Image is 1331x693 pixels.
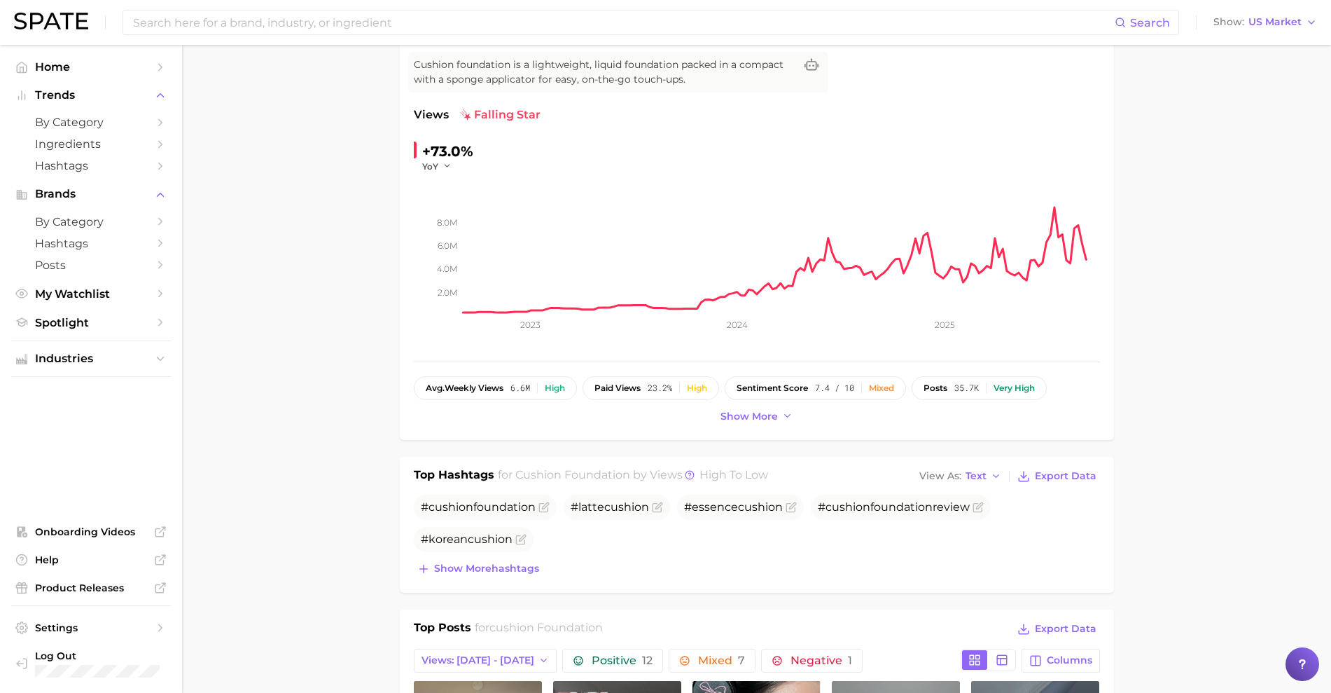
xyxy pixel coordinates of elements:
button: Show more [717,407,797,426]
span: Hashtags [35,159,147,172]
span: 35.7k [954,383,979,393]
span: sentiment score [737,383,808,393]
span: #essence [684,500,783,514]
span: Log Out [35,650,197,662]
span: Trends [35,89,147,102]
span: #korean [421,533,513,546]
span: Columns [1047,654,1092,666]
div: High [687,383,707,393]
tspan: 4.0m [437,263,457,274]
button: Export Data [1014,619,1099,639]
span: Text [966,472,987,480]
button: View AsText [916,467,1005,486]
abbr: average [426,383,445,393]
tspan: 2024 [726,320,747,330]
tspan: 8.0m [437,217,457,228]
span: Home [35,60,147,74]
span: Search [1130,16,1170,29]
span: 23.2% [648,383,672,393]
button: avg.weekly views6.6mHigh [414,376,577,400]
span: posts [924,383,947,393]
span: Mixed [698,655,745,666]
a: Ingredients [11,133,171,155]
span: Views: [DATE] - [DATE] [421,654,534,666]
h2: for [475,619,603,640]
button: paid views23.2%High [583,376,719,400]
span: Export Data [1035,623,1096,635]
span: # review [818,500,970,514]
h2: for by Views [498,467,768,486]
a: Posts [11,254,171,276]
button: Flag as miscategorized or irrelevant [538,502,550,513]
span: Export Data [1035,470,1096,482]
button: Flag as miscategorized or irrelevant [973,502,984,513]
a: Log out. Currently logged in with e-mail elisabethkim@amorepacific.com. [11,645,171,682]
span: high to low [699,468,768,481]
input: Search here for a brand, industry, or ingredient [132,11,1115,34]
span: Positive [592,655,653,666]
a: Home [11,56,171,78]
a: by Category [11,111,171,133]
img: falling star [460,109,471,121]
img: SPATE [14,13,88,29]
button: Show morehashtags [414,559,543,579]
span: cushion [825,500,870,514]
span: Spotlight [35,316,147,329]
button: Flag as miscategorized or irrelevant [786,502,797,513]
button: posts35.7kVery high [912,376,1047,400]
tspan: 2023 [520,320,540,330]
span: Cushion foundation is a lightweight, liquid foundation packed in a compact with a sponge applicat... [414,57,795,87]
span: 12 [642,654,653,667]
button: Columns [1022,649,1099,673]
span: Industries [35,352,147,365]
button: YoY [422,160,452,172]
button: Trends [11,85,171,106]
span: by Category [35,215,147,228]
span: 7 [738,654,745,667]
a: Spotlight [11,312,171,334]
span: foundation [870,500,933,514]
div: High [545,383,565,393]
button: Export Data [1014,467,1099,486]
span: My Watchlist [35,287,147,301]
span: 1 [848,654,852,667]
tspan: 2025 [934,320,954,330]
span: by Category [35,116,147,129]
span: Views [414,107,449,123]
button: Flag as miscategorized or irrelevant [652,502,663,513]
button: ShowUS Market [1210,13,1320,32]
span: Show more hashtags [434,563,539,575]
a: My Watchlist [11,283,171,305]
span: Product Releases [35,582,147,594]
span: Brands [35,188,147,200]
a: Help [11,549,171,570]
span: Posts [35,259,147,272]
span: paid views [594,383,641,393]
button: sentiment score7.4 / 10Mixed [725,376,906,400]
span: falling star [460,107,541,123]
span: #latte [571,500,649,514]
span: Show [1213,18,1244,26]
a: Onboarding Videos [11,521,171,542]
span: cushion [468,533,513,546]
span: View As [919,472,961,480]
span: YoY [422,160,438,172]
span: 6.6m [510,383,530,393]
button: Brands [11,184,171,205]
span: Show more [720,411,778,423]
span: Ingredients [35,137,147,151]
span: cushion [428,500,473,514]
span: weekly views [426,383,503,393]
h1: Top Posts [414,619,471,640]
div: +73.0% [422,140,473,163]
a: Hashtags [11,233,171,254]
span: cushion foundation [515,468,630,481]
span: Settings [35,622,147,634]
a: Hashtags [11,155,171,177]
tspan: 6.0m [438,240,457,251]
button: Views: [DATE] - [DATE] [414,649,557,673]
a: by Category [11,211,171,233]
span: Help [35,554,147,566]
span: Hashtags [35,237,147,250]
button: Flag as miscategorized or irrelevant [515,534,527,545]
